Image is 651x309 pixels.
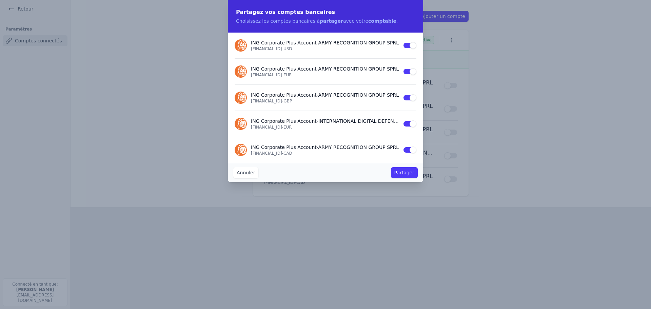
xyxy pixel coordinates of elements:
p: [FINANCIAL_ID] - USD [251,46,399,52]
h2: Partagez vos comptes bancaires [236,8,415,16]
p: ING Corporate Plus Account - ARMY RECOGNITION GROUP SPRL [251,65,399,72]
p: Choisissez les comptes bancaires à avec votre . [236,18,415,24]
p: ING Corporate Plus Account - INTERNATIONAL DIGITAL DEFENSE EQUIPMENT AGENCY SNC [251,118,399,124]
p: ING Corporate Plus Account - ARMY RECOGNITION GROUP SPRL [251,92,399,98]
p: [FINANCIAL_ID] - CAD [251,151,399,156]
strong: comptable [368,18,396,24]
p: ING Corporate Plus Account - ARMY RECOGNITION GROUP SPRL [251,144,399,151]
button: Annuler [233,167,258,178]
strong: partager [320,18,343,24]
button: Partager [391,167,418,178]
p: [FINANCIAL_ID] - GBP [251,98,399,104]
p: [FINANCIAL_ID] - EUR [251,72,399,78]
p: [FINANCIAL_ID] - EUR [251,124,399,130]
p: ING Corporate Plus Account - ARMY RECOGNITION GROUP SPRL [251,39,399,46]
